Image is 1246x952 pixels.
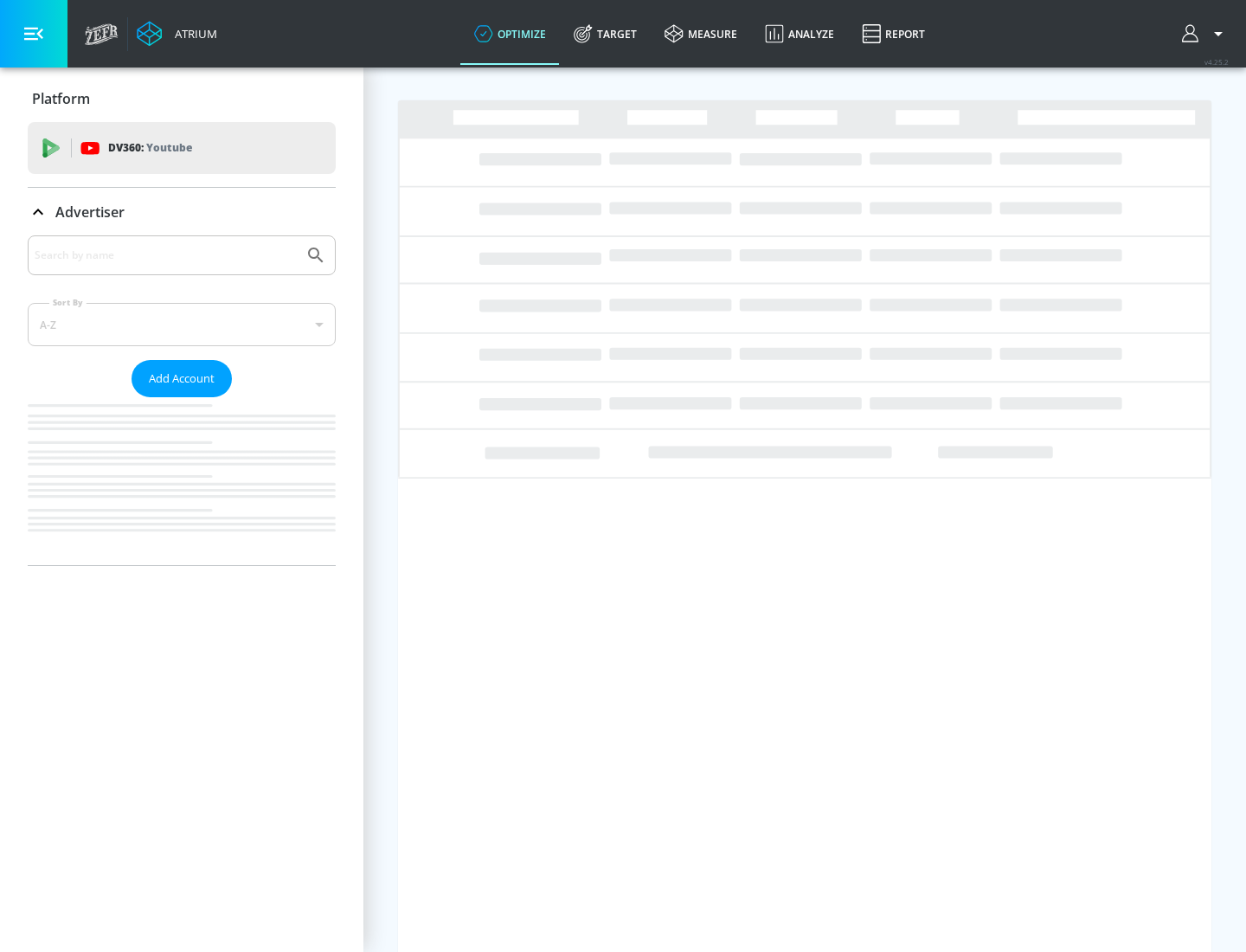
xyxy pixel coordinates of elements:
div: Advertiser [28,188,336,236]
nav: list of Advertiser [28,397,336,565]
a: Report [848,3,939,65]
a: Analyze [751,3,848,65]
span: v 4.25.2 [1204,57,1229,67]
span: Add Account [149,369,215,389]
div: A-Z [28,303,336,346]
div: DV360: Youtube [28,122,336,174]
p: Advertiser [55,203,125,222]
p: DV360: [108,138,192,158]
p: Platform [32,89,90,108]
div: Platform [28,74,336,123]
a: Target [560,3,651,65]
input: Search by name [35,244,297,267]
div: Atrium [168,26,217,42]
button: Add Account [132,360,232,397]
a: measure [651,3,751,65]
p: Youtube [146,138,192,157]
label: Sort By [49,297,87,308]
div: Advertiser [28,235,336,565]
a: Atrium [137,21,217,47]
a: optimize [460,3,560,65]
